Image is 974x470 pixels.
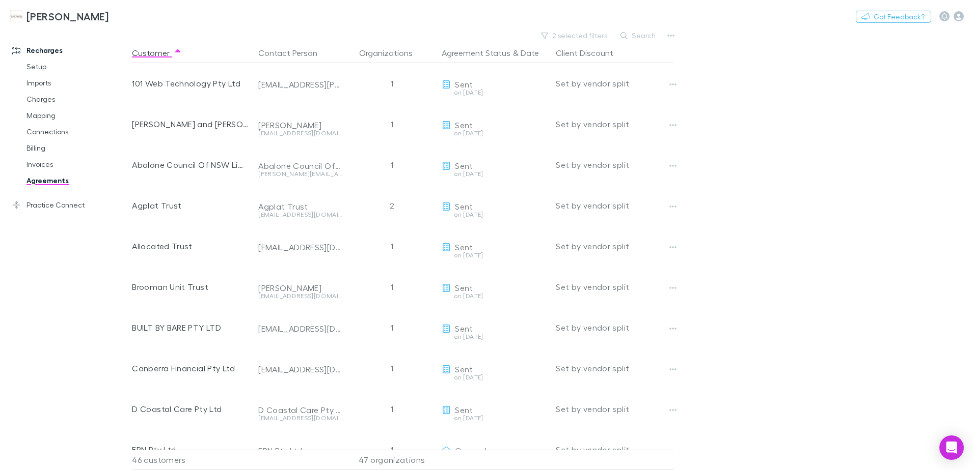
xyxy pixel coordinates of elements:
[132,450,254,470] div: 46 customers
[258,446,342,456] div: EPN Pty Ltd
[442,90,548,96] div: on [DATE]
[346,267,438,307] div: 1
[346,226,438,267] div: 1
[132,348,250,389] div: Canberra Financial Pty Ltd
[2,42,138,58] a: Recharges
[16,124,138,140] a: Connections
[346,185,438,226] div: 2
[346,307,438,348] div: 1
[442,334,548,340] div: on [DATE]
[359,43,425,63] button: Organizations
[16,91,138,107] a: Charges
[132,185,250,226] div: Agplat Trust
[132,43,182,63] button: Customer
[455,201,473,211] span: Sent
[132,307,250,348] div: BUILT BY BARE PTY LTD
[556,43,626,63] button: Client Discount
[258,171,342,177] div: [PERSON_NAME][EMAIL_ADDRESS][DOMAIN_NAME]
[2,197,138,213] a: Practice Connect
[258,120,342,130] div: [PERSON_NAME]
[132,63,250,104] div: 101 Web Technology Pty Ltd
[556,144,674,185] div: Set by vendor split
[258,283,342,293] div: [PERSON_NAME]
[455,79,473,89] span: Sent
[132,226,250,267] div: Allocated Trust
[521,43,539,63] button: Date
[16,58,138,75] a: Setup
[258,130,342,136] div: [EMAIL_ADDRESS][DOMAIN_NAME]
[556,307,674,348] div: Set by vendor split
[16,156,138,172] a: Invoices
[346,63,438,104] div: 1
[132,429,250,470] div: EPN Pty Ltd
[939,435,964,460] div: Open Intercom Messenger
[258,212,342,218] div: [EMAIL_ADDRESS][DOMAIN_NAME]
[455,446,486,455] span: Opened
[258,79,342,90] div: [EMAIL_ADDRESS][PERSON_NAME][DOMAIN_NAME]
[132,104,250,144] div: [PERSON_NAME] and [PERSON_NAME]
[346,348,438,389] div: 1
[442,171,548,177] div: on [DATE]
[442,130,548,136] div: on [DATE]
[455,120,473,130] span: Sent
[258,293,342,299] div: [EMAIL_ADDRESS][DOMAIN_NAME]
[258,405,342,415] div: D Coastal Care Pty Ltd
[258,415,342,421] div: [EMAIL_ADDRESS][DOMAIN_NAME]
[556,429,674,470] div: Set by vendor split
[16,107,138,124] a: Mapping
[556,185,674,226] div: Set by vendor split
[556,104,674,144] div: Set by vendor split
[132,267,250,307] div: Brooman Unit Trust
[536,30,613,42] button: 2 selected filters
[258,324,342,334] div: [EMAIL_ADDRESS][DOMAIN_NAME]
[455,283,473,292] span: Sent
[16,140,138,156] a: Billing
[346,144,438,185] div: 1
[615,30,662,42] button: Search
[346,450,438,470] div: 47 organizations
[258,242,342,252] div: [EMAIL_ADDRESS][DOMAIN_NAME]
[556,63,674,104] div: Set by vendor split
[455,324,473,333] span: Sent
[16,172,138,189] a: Agreements
[346,429,438,470] div: 1
[556,389,674,429] div: Set by vendor split
[455,364,473,374] span: Sent
[442,43,548,63] div: &
[26,10,109,22] h3: [PERSON_NAME]
[455,242,473,252] span: Sent
[16,75,138,91] a: Imports
[442,293,548,299] div: on [DATE]
[10,10,22,22] img: Hales Douglass's Logo
[442,374,548,380] div: on [DATE]
[258,161,342,171] div: Abalone Council Of NSW Limited
[856,11,931,23] button: Got Feedback?
[346,104,438,144] div: 1
[442,212,548,218] div: on [DATE]
[258,201,342,212] div: Agplat Trust
[4,4,115,28] a: [PERSON_NAME]
[455,405,473,415] span: Sent
[132,389,250,429] div: D Coastal Care Pty Ltd
[442,252,548,258] div: on [DATE]
[556,267,674,307] div: Set by vendor split
[455,161,473,170] span: Sent
[258,43,330,63] button: Contact Person
[442,43,510,63] button: Agreement Status
[346,389,438,429] div: 1
[556,348,674,389] div: Set by vendor split
[258,364,342,374] div: [EMAIL_ADDRESS][DOMAIN_NAME]
[442,415,548,421] div: on [DATE]
[132,144,250,185] div: Abalone Council Of NSW Limited
[556,226,674,267] div: Set by vendor split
